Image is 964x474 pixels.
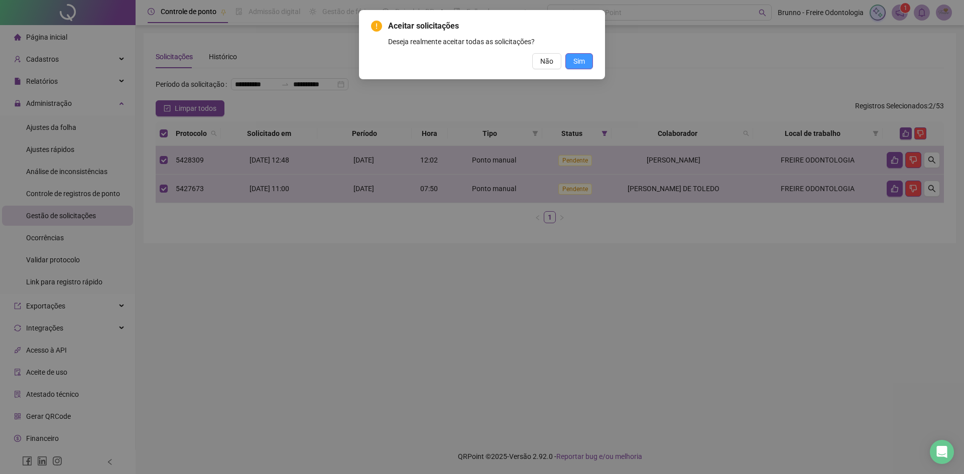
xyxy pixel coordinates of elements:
div: Open Intercom Messenger [930,440,954,464]
div: Deseja realmente aceitar todas as solicitações? [388,36,593,47]
span: Aceitar solicitações [388,20,593,32]
span: Não [540,56,553,67]
span: exclamation-circle [371,21,382,32]
button: Sim [565,53,593,69]
span: Sim [573,56,585,67]
button: Não [532,53,561,69]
